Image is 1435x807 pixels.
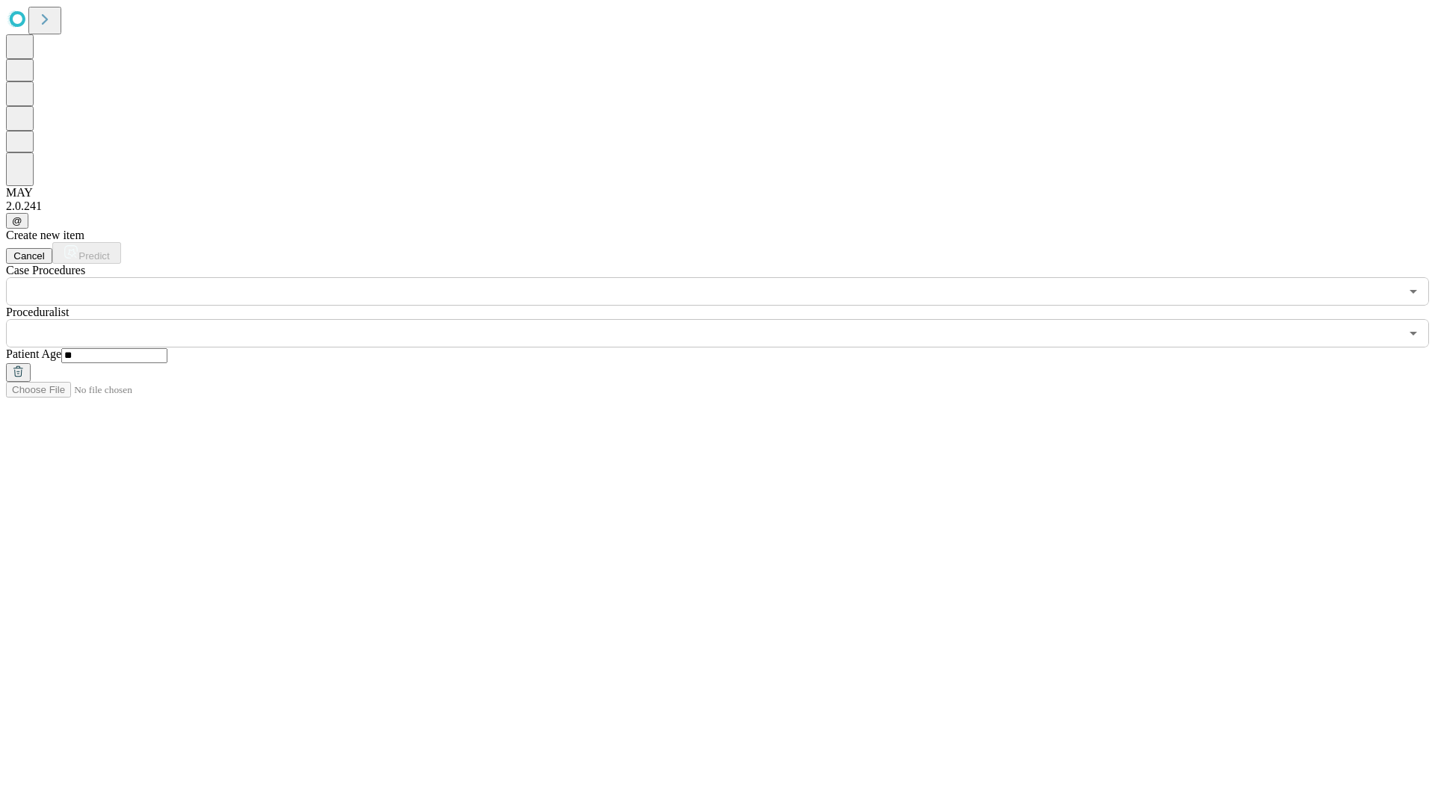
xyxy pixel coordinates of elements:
[6,347,61,360] span: Patient Age
[78,250,109,262] span: Predict
[12,215,22,226] span: @
[52,242,121,264] button: Predict
[6,264,85,276] span: Scheduled Procedure
[6,200,1429,213] div: 2.0.241
[13,250,45,262] span: Cancel
[6,229,84,241] span: Create new item
[6,213,28,229] button: @
[1403,323,1424,344] button: Open
[6,306,69,318] span: Proceduralist
[6,248,52,264] button: Cancel
[6,186,1429,200] div: MAY
[1403,281,1424,302] button: Open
